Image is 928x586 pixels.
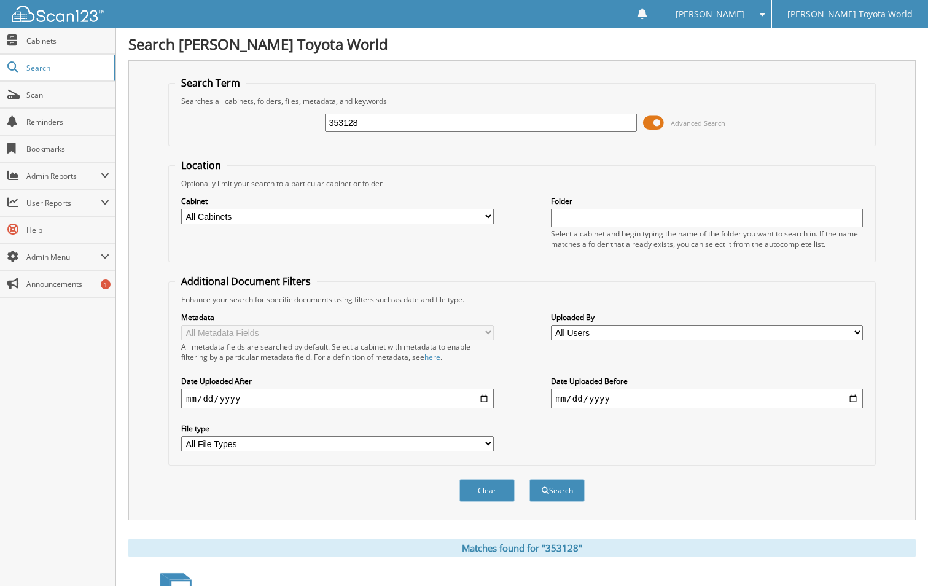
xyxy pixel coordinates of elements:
[459,479,515,502] button: Clear
[26,36,109,46] span: Cabinets
[128,539,916,557] div: Matches found for "353128"
[12,6,104,22] img: scan123-logo-white.svg
[529,479,585,502] button: Search
[181,376,493,386] label: Date Uploaded After
[175,275,317,288] legend: Additional Document Filters
[26,63,107,73] span: Search
[26,90,109,100] span: Scan
[551,389,863,408] input: end
[175,96,869,106] div: Searches all cabinets, folders, files, metadata, and keywords
[128,34,916,54] h1: Search [PERSON_NAME] Toyota World
[551,229,863,249] div: Select a cabinet and begin typing the name of the folder you want to search in. If the name match...
[26,279,109,289] span: Announcements
[181,389,493,408] input: start
[26,225,109,235] span: Help
[101,279,111,289] div: 1
[787,10,913,18] span: [PERSON_NAME] Toyota World
[181,423,493,434] label: File type
[26,171,101,181] span: Admin Reports
[551,196,863,206] label: Folder
[676,10,744,18] span: [PERSON_NAME]
[181,196,493,206] label: Cabinet
[671,119,725,128] span: Advanced Search
[551,376,863,386] label: Date Uploaded Before
[181,312,493,322] label: Metadata
[175,294,869,305] div: Enhance your search for specific documents using filters such as date and file type.
[26,252,101,262] span: Admin Menu
[26,144,109,154] span: Bookmarks
[175,158,227,172] legend: Location
[181,342,493,362] div: All metadata fields are searched by default. Select a cabinet with metadata to enable filtering b...
[175,178,869,189] div: Optionally limit your search to a particular cabinet or folder
[26,117,109,127] span: Reminders
[551,312,863,322] label: Uploaded By
[175,76,246,90] legend: Search Term
[424,352,440,362] a: here
[26,198,101,208] span: User Reports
